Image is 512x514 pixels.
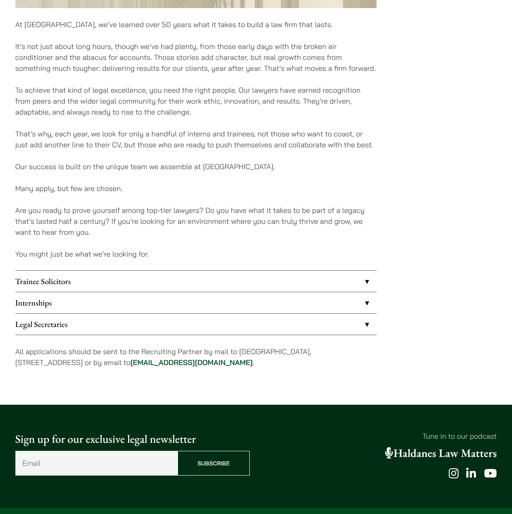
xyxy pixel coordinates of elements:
[15,314,377,335] a: Legal Secretaries
[263,431,497,442] p: Tune in to our podcast
[15,249,377,259] p: You might just be what we’re looking for.
[15,431,250,448] p: Sign up for our exclusive legal newsletter
[15,128,377,150] p: That’s why, each year, we look for only a handful of interns and trainees, not those who want to ...
[15,205,377,238] p: Are you ready to prove yourself among top-tier lawyers? Do you have what it takes to be part of a...
[15,346,377,368] p: All applications should be sent to the Recruiting Partner by mail to [GEOGRAPHIC_DATA], [STREET_A...
[15,271,377,292] a: Trainee Solicitors
[15,19,377,30] p: At [GEOGRAPHIC_DATA], we’ve learned over 50 years what it takes to build a law firm that lasts.
[15,292,377,313] a: Internships
[131,358,253,367] a: [EMAIL_ADDRESS][DOMAIN_NAME]
[15,183,377,194] p: Many apply, but few are chosen.
[15,451,178,476] input: Email
[15,85,377,117] p: To achieve that kind of legal excellence, you need the right people. Our lawyers have earned reco...
[178,451,250,476] input: Subscribe
[15,41,377,74] p: It’s not just about long hours, though we’ve had plenty, from those early days with the broken ai...
[15,161,377,172] p: Our success is built on the unique team we assemble at [GEOGRAPHIC_DATA].
[385,446,497,461] a: Haldanes Law Matters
